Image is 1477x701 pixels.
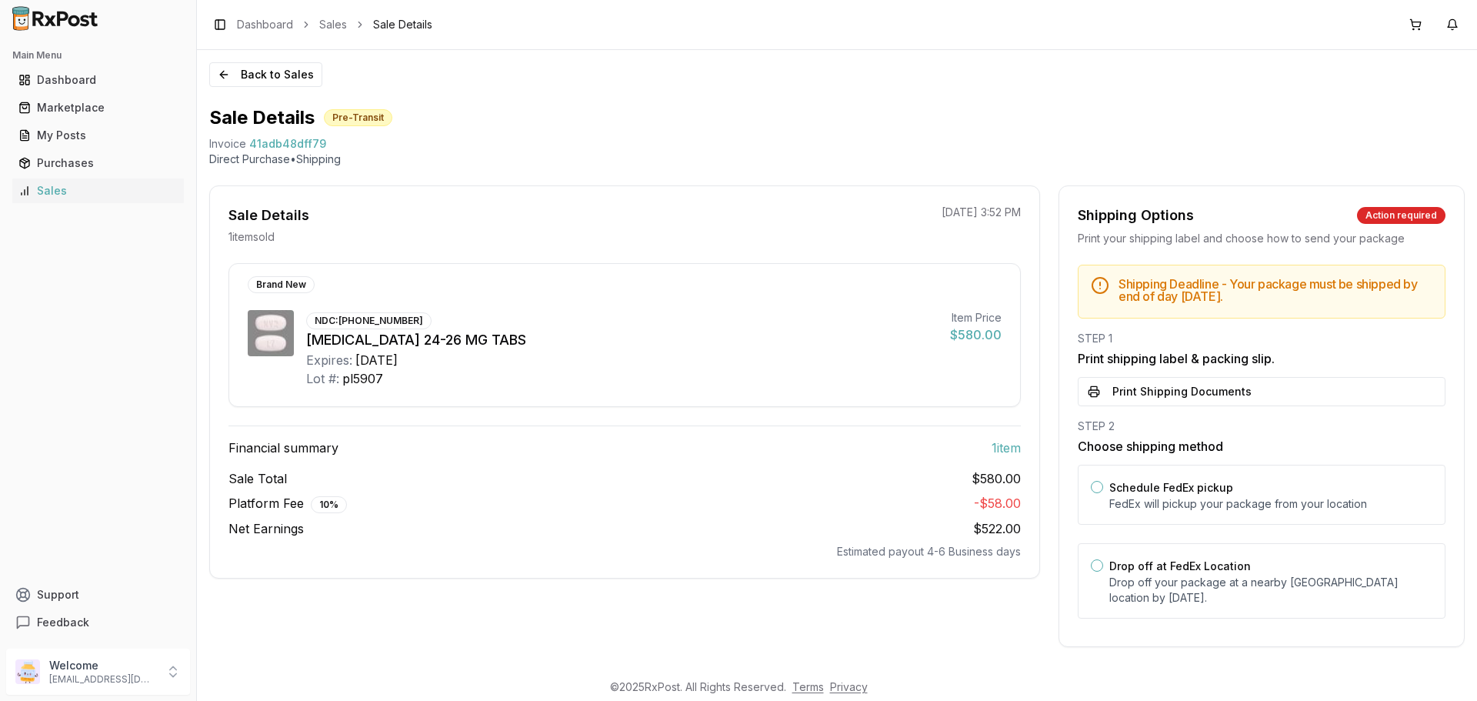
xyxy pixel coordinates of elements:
div: [MEDICAL_DATA] 24-26 MG TABS [306,329,938,351]
span: 41adb48dff79 [249,136,326,152]
div: STEP 2 [1078,419,1445,434]
div: Invoice [209,136,246,152]
img: User avatar [15,659,40,684]
div: Lot #: [306,369,339,388]
label: Drop off at FedEx Location [1109,559,1251,572]
h3: Print shipping label & packing slip. [1078,349,1445,368]
div: Sale Details [228,205,309,226]
a: Dashboard [12,66,184,94]
p: Direct Purchase • Shipping [209,152,1465,167]
div: Brand New [248,276,315,293]
label: Schedule FedEx pickup [1109,481,1233,494]
button: My Posts [6,123,190,148]
h1: Sale Details [209,105,315,130]
div: [DATE] [355,351,398,369]
button: Back to Sales [209,62,322,87]
h3: Choose shipping method [1078,437,1445,456]
div: pl5907 [342,369,383,388]
button: Marketplace [6,95,190,120]
a: Sales [319,17,347,32]
a: My Posts [12,122,184,149]
p: Drop off your package at a nearby [GEOGRAPHIC_DATA] location by [DATE] . [1109,575,1432,606]
span: Feedback [37,615,89,630]
span: Financial summary [228,439,338,457]
p: Welcome [49,658,156,673]
span: Net Earnings [228,519,304,538]
h2: Main Menu [12,49,184,62]
button: Support [6,581,190,609]
div: My Posts [18,128,178,143]
button: Feedback [6,609,190,636]
span: Sale Details [373,17,432,32]
span: $522.00 [973,521,1021,536]
div: Marketplace [18,100,178,115]
a: Dashboard [237,17,293,32]
div: Estimated payout 4-6 Business days [228,544,1021,559]
p: 1 item sold [228,229,275,245]
span: Sale Total [228,469,287,488]
div: Pre-Transit [324,109,392,126]
div: Item Price [950,310,1002,325]
div: Purchases [18,155,178,171]
div: NDC: [PHONE_NUMBER] [306,312,432,329]
div: Dashboard [18,72,178,88]
div: $580.00 [950,325,1002,344]
a: Marketplace [12,94,184,122]
div: 10 % [311,496,347,513]
h5: Shipping Deadline - Your package must be shipped by end of day [DATE] . [1119,278,1432,302]
p: [DATE] 3:52 PM [942,205,1021,220]
button: Print Shipping Documents [1078,377,1445,406]
p: FedEx will pickup your package from your location [1109,496,1432,512]
img: RxPost Logo [6,6,105,31]
a: Sales [12,177,184,205]
a: Privacy [830,680,868,693]
button: Dashboard [6,68,190,92]
button: Sales [6,179,190,203]
span: Platform Fee [228,494,347,513]
div: Expires: [306,351,352,369]
div: Print your shipping label and choose how to send your package [1078,231,1445,246]
div: Sales [18,183,178,199]
div: STEP 1 [1078,331,1445,346]
a: Purchases [12,149,184,177]
nav: breadcrumb [237,17,432,32]
span: 1 item [992,439,1021,457]
a: Terms [792,680,824,693]
p: [EMAIL_ADDRESS][DOMAIN_NAME] [49,673,156,686]
span: $580.00 [972,469,1021,488]
button: Purchases [6,151,190,175]
span: - $58.00 [974,496,1021,511]
img: Entresto 24-26 MG TABS [248,310,294,356]
div: Action required [1357,207,1445,224]
div: Shipping Options [1078,205,1194,226]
